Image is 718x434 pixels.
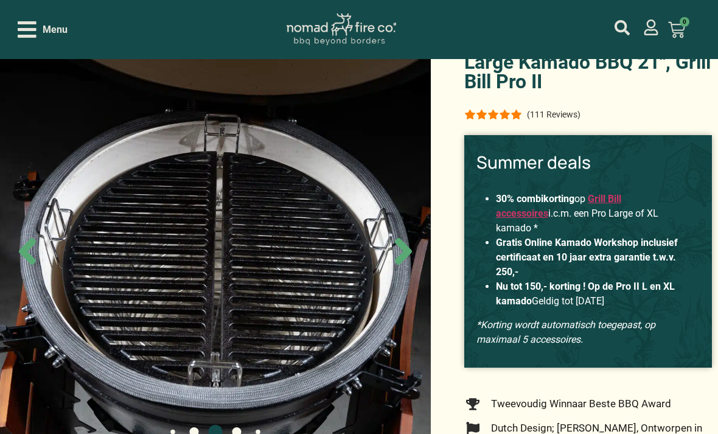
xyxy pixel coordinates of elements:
em: *Korting wordt automatisch toegepast, op maximaal 5 accessoires. [476,319,655,345]
h1: Large Kamado BBQ 21″, Grill Bill Pro II [464,52,712,91]
span: Tweevoudig Winnaar Beste BBQ Award [488,396,671,412]
span: Next slide [382,230,425,273]
div: Open/Close Menu [18,19,68,40]
strong: Nu tot 150,- korting ! Op de Pro II L en XL kamado [496,281,675,307]
h3: Summer deals [476,152,700,173]
div: (111 Reviews) [527,108,580,121]
strong: 30% combikorting [496,193,574,205]
span: Menu [43,23,68,37]
strong: Gratis Online Kamado Workshop inclusief certificaat en 10 jaar extra garantie t.w.v. 250,- [496,237,678,278]
a: 0 [654,14,700,46]
li: op i.c.m. een Pro Large of XL kamado * [496,192,680,236]
li: Geldig tot [DATE] [496,279,680,309]
a: Grill Bill accessoires [496,193,621,219]
a: mijn account [615,20,630,35]
img: Nomad Logo [287,13,396,46]
span: 0 [680,17,689,27]
a: mijn account [643,19,659,35]
span: Previous slide [6,230,49,273]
